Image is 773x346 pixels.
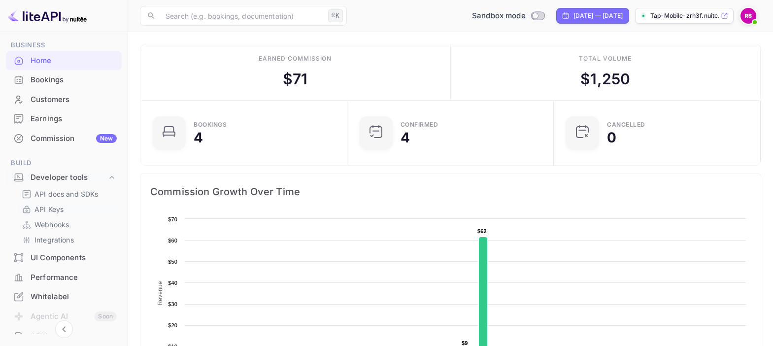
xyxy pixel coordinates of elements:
a: API Logs [6,327,122,346]
a: Earnings [6,109,122,128]
div: Confirmed [401,122,438,128]
div: 0 [607,131,616,144]
div: Performance [6,268,122,287]
div: Bookings [194,122,227,128]
div: Earnings [6,109,122,129]
div: New [96,134,117,143]
text: $62 [477,228,487,234]
span: Commission Growth Over Time [150,184,751,200]
div: Developer tools [6,169,122,186]
a: Performance [6,268,122,286]
text: $30 [168,301,177,307]
img: Raul Sosa [740,8,756,24]
div: Switch to Production mode [468,10,548,22]
p: Integrations [34,235,74,245]
p: Tap-Mobile-zrh3f.nuite... [650,11,719,20]
a: Integrations [22,235,114,245]
text: Revenue [157,281,164,305]
a: CommissionNew [6,129,122,147]
div: Bookings [31,74,117,86]
div: 4 [401,131,410,144]
div: API Keys [18,202,118,216]
p: API docs and SDKs [34,189,99,199]
div: API Logs [31,331,117,343]
span: Build [6,158,122,169]
input: Search (e.g. bookings, documentation) [160,6,324,26]
div: Developer tools [31,172,107,183]
div: CommissionNew [6,129,122,148]
a: Whitelabel [6,287,122,306]
a: UI Components [6,248,122,267]
div: Whitelabel [6,287,122,307]
div: Bookings [6,70,122,90]
div: 4 [194,131,203,144]
text: $9 [462,340,468,346]
text: $50 [168,259,177,265]
div: Home [31,55,117,67]
div: API docs and SDKs [18,187,118,201]
span: Business [6,40,122,51]
a: Bookings [6,70,122,89]
a: API docs and SDKs [22,189,114,199]
a: API Keys [22,204,114,214]
div: $ 71 [283,68,307,90]
div: Customers [31,94,117,105]
div: CANCELLED [607,122,645,128]
div: Home [6,51,122,70]
text: $40 [168,280,177,286]
div: Customers [6,90,122,109]
text: $60 [168,238,177,243]
a: Home [6,51,122,69]
p: Webhooks [34,219,69,230]
div: $ 1,250 [580,68,630,90]
p: API Keys [34,204,64,214]
button: Collapse navigation [55,320,73,338]
div: Commission [31,133,117,144]
div: UI Components [31,252,117,264]
div: ⌘K [328,9,343,22]
div: Earnings [31,113,117,125]
text: $70 [168,216,177,222]
span: Sandbox mode [472,10,526,22]
div: Webhooks [18,217,118,232]
div: [DATE] — [DATE] [573,11,623,20]
a: Webhooks [22,219,114,230]
text: $20 [168,322,177,328]
div: Earned commission [259,54,332,63]
div: Integrations [18,233,118,247]
div: Performance [31,272,117,283]
img: LiteAPI logo [8,8,87,24]
a: Customers [6,90,122,108]
div: Whitelabel [31,291,117,303]
div: UI Components [6,248,122,268]
div: Total volume [579,54,632,63]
